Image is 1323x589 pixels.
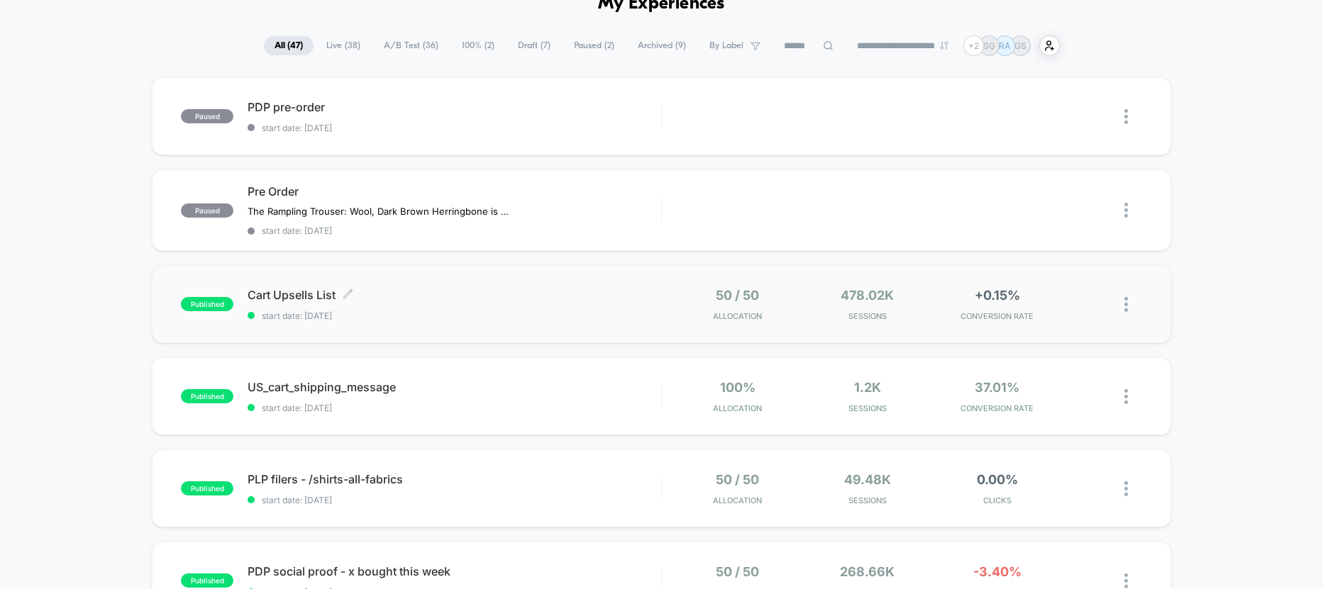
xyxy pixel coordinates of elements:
span: start date: [DATE] [248,495,660,505]
span: 0.00% [977,472,1018,487]
span: Sessions [806,403,929,413]
span: 50 / 50 [716,564,759,579]
span: +0.15% [975,288,1020,303]
span: By Label [709,40,743,51]
span: PDP social proof - x bought this week [248,564,660,578]
span: Pre Order [248,184,660,198]
p: RA [999,40,1010,51]
span: published [181,389,233,403]
span: start date: [DATE] [248,403,660,413]
img: end [940,41,948,50]
span: 50 / 50 [716,472,759,487]
span: 37.01% [975,380,1019,395]
span: published [181,297,233,311]
img: close [1124,297,1128,312]
span: US_cart_shipping_message [248,380,660,394]
span: paused [181,203,233,218]
span: published [181,573,233,588]
span: 1.2k [854,380,881,395]
span: Cart Upsells List [248,288,660,302]
span: PLP filers - /shirts-all-fabrics [248,472,660,486]
div: + 2 [963,35,984,56]
img: close [1124,203,1128,218]
span: Sessions [806,495,929,505]
span: Allocation [713,311,762,321]
span: published [181,481,233,495]
span: Archived ( 9 ) [627,36,697,55]
p: SG [983,40,995,51]
span: 268.66k [840,564,895,579]
span: Paused ( 2 ) [563,36,625,55]
span: CLICKS [936,495,1058,505]
span: A/B Test ( 36 ) [373,36,449,55]
span: 100% [720,380,755,395]
span: start date: [DATE] [248,123,660,133]
span: 100% ( 2 ) [451,36,505,55]
span: CONVERSION RATE [936,403,1058,413]
span: Live ( 38 ) [316,36,371,55]
span: start date: [DATE] [248,310,660,321]
span: Sessions [806,311,929,321]
span: start date: [DATE] [248,225,660,236]
img: close [1124,109,1128,124]
span: 478.02k [841,288,894,303]
span: 50 / 50 [716,288,759,303]
span: PDP pre-order [248,100,660,114]
span: -3.40% [973,564,1022,579]
span: Allocation [713,403,762,413]
span: Allocation [713,495,762,505]
span: 49.48k [844,472,891,487]
img: close [1124,481,1128,496]
span: Draft ( 7 ) [507,36,561,55]
img: close [1124,389,1128,404]
span: CONVERSION RATE [936,311,1058,321]
span: The Rampling Trouser: Wool, Dark Brown Herringbone is available to buy on pre-order.Orders contai... [248,206,511,217]
p: GS [1014,40,1026,51]
span: paused [181,109,233,123]
img: close [1124,573,1128,588]
span: All ( 47 ) [264,36,314,55]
